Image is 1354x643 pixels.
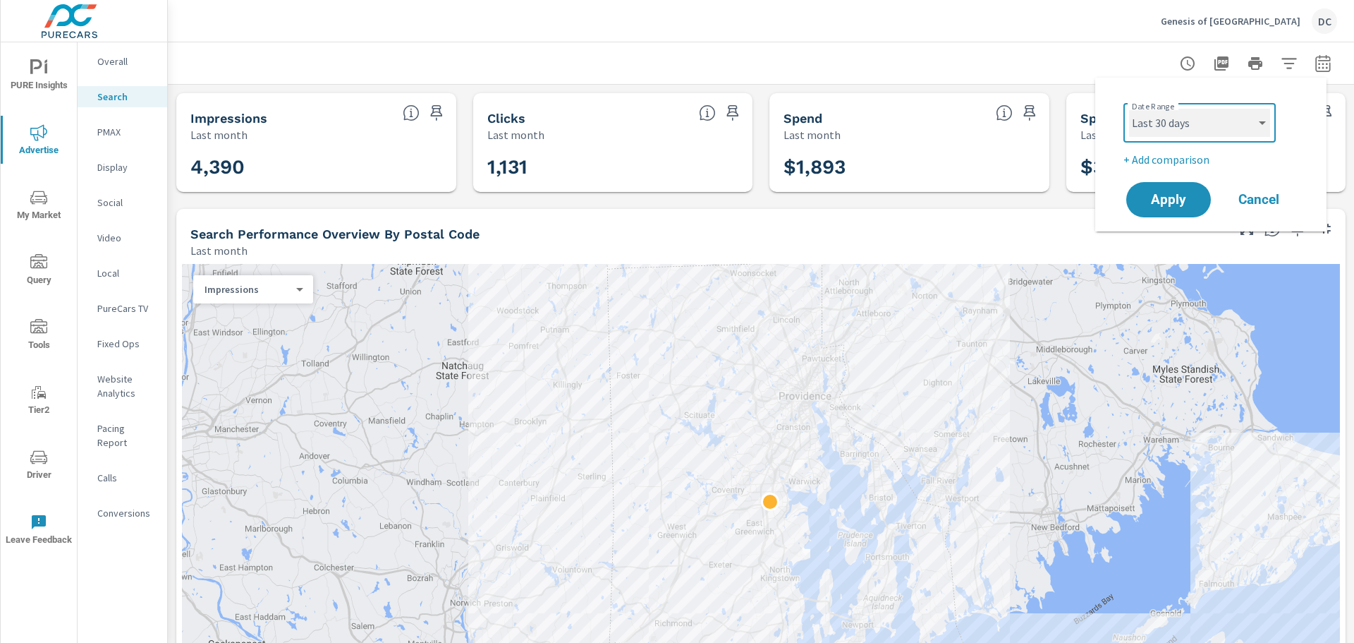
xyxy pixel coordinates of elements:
h5: Spend [783,111,822,126]
p: Genesis of [GEOGRAPHIC_DATA] [1161,15,1300,28]
button: Cancel [1216,182,1301,217]
h3: 1,131 [487,155,739,179]
p: Conversions [97,506,156,520]
span: PURE Insights [5,59,73,94]
h5: Spend Per Unit Sold [1080,111,1207,126]
div: Conversions [78,503,167,524]
div: Fixed Ops [78,333,167,354]
div: Display [78,157,167,178]
button: "Export Report to PDF" [1207,49,1236,78]
h5: Clicks [487,111,525,126]
p: PureCars TV [97,301,156,316]
p: + Add comparison [1123,151,1304,168]
span: The number of times an ad was clicked by a consumer. [699,104,716,121]
span: Save this to your personalized report [721,102,744,124]
div: Social [78,192,167,213]
div: nav menu [1,42,77,562]
div: Overall [78,51,167,72]
div: DC [1312,8,1337,34]
div: Website Analytics [78,368,167,404]
p: Calls [97,471,156,485]
h3: 4,390 [190,155,442,179]
p: Website Analytics [97,372,156,400]
div: Calls [78,467,167,488]
p: Pacing Report [97,421,156,450]
button: Apply [1126,182,1211,217]
h5: Impressions [190,111,267,126]
h3: $1,893 [783,155,1035,179]
span: My Market [5,189,73,224]
button: Select Date Range [1309,49,1337,78]
p: Video [97,231,156,245]
div: Search [78,86,167,107]
p: Last month [1080,126,1138,143]
span: Advertise [5,124,73,159]
span: The number of times an ad was shown on your behalf. [403,104,420,121]
p: Impressions [205,283,291,296]
div: Pacing Report [78,418,167,453]
p: Search [97,90,156,104]
p: Social [97,196,156,210]
span: Tools [5,319,73,354]
span: Apply [1140,193,1197,206]
span: Cancel [1231,193,1287,206]
button: Print Report [1241,49,1269,78]
h5: Search Performance Overview By Postal Code [190,227,480,241]
div: Local [78,263,167,284]
p: Last month [190,242,248,259]
span: Leave Feedback [5,514,73,548]
h3: $39 [1080,155,1332,179]
p: PMAX [97,125,156,139]
span: Driver [5,449,73,483]
span: Query [5,254,73,289]
div: Impressions [193,283,302,296]
p: Fixed Ops [97,337,156,351]
button: Apply Filters [1275,49,1303,78]
p: Overall [97,54,156,68]
span: Save this to your personalized report [1018,102,1041,124]
div: PureCars TV [78,298,167,319]
div: Video [78,227,167,248]
p: Last month [487,126,544,143]
span: The amount of money spent on advertising during the period. [996,104,1013,121]
div: PMAX [78,121,167,143]
p: Local [97,266,156,280]
span: Tier2 [5,384,73,419]
p: Display [97,160,156,174]
p: Last month [190,126,248,143]
p: Last month [783,126,841,143]
span: Save this to your personalized report [425,102,448,124]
